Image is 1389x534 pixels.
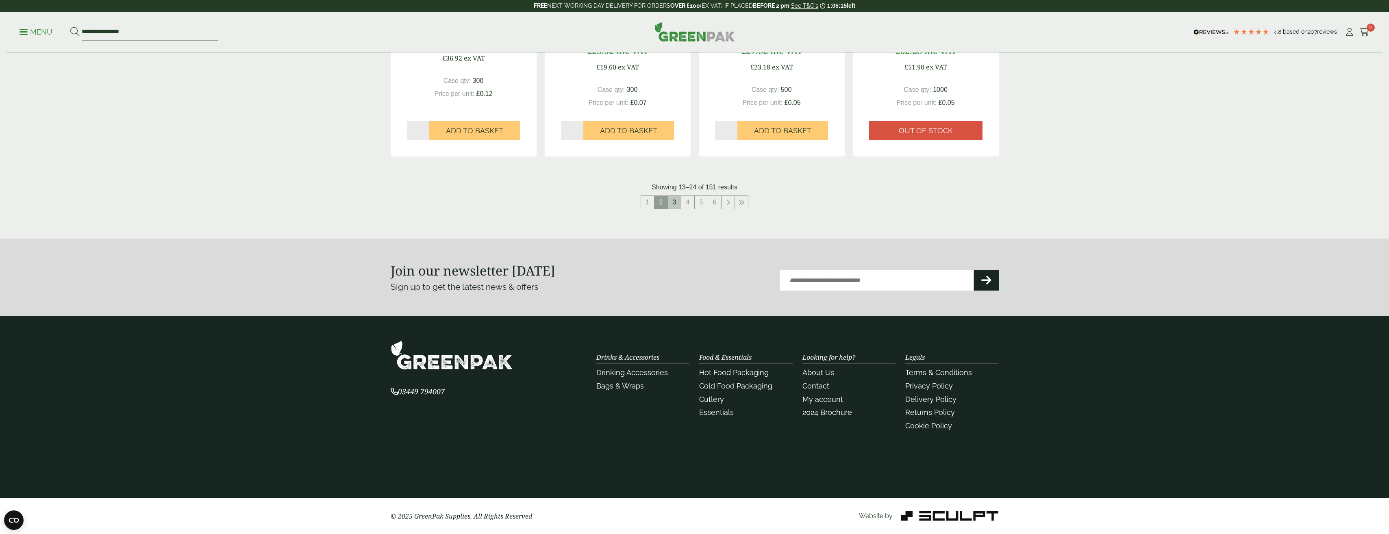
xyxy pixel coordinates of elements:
[699,382,772,390] a: Cold Food Packaging
[596,368,668,377] a: Drinking Accessories
[899,126,953,135] span: Out of stock
[630,99,647,106] span: £0.07
[20,27,52,35] a: Menu
[20,27,52,37] p: Menu
[896,99,937,106] span: Price per unit:
[708,196,721,209] a: 6
[670,2,700,9] strong: OVER £100
[429,121,520,140] button: Add to Basket
[926,63,947,72] span: ex VAT
[699,368,769,377] a: Hot Food Packaging
[391,386,445,396] span: 03449 794007
[476,90,493,97] span: £0.12
[933,86,948,93] span: 1000
[443,77,471,84] span: Case qty:
[4,510,24,530] button: Open CMP widget
[434,90,474,97] span: Price per unit:
[905,368,972,377] a: Terms & Conditions
[905,382,953,390] a: Privacy Policy
[904,63,924,72] span: £51.90
[1344,28,1354,36] i: My Account
[598,86,625,93] span: Case qty:
[1359,26,1369,38] a: 0
[699,408,734,417] a: Essentials
[616,44,648,56] span: inc VAT
[596,63,616,72] span: £19.60
[391,341,513,370] img: GreenPak Supplies
[534,2,547,9] strong: FREE
[641,196,654,209] a: 1
[742,99,783,106] span: Price per unit:
[754,126,811,135] span: Add to Basket
[627,86,638,93] span: 300
[587,44,614,56] span: £23.52
[904,86,931,93] span: Case qty:
[652,182,737,192] p: Showing 13–24 of 151 results
[752,86,779,93] span: Case qty:
[654,196,667,209] span: 2
[1359,28,1369,36] i: Cart
[1283,28,1308,35] span: Based on
[1317,28,1337,35] span: reviews
[847,2,855,9] span: left
[1193,29,1229,35] img: REVIEWS.io
[446,126,503,135] span: Add to Basket
[737,121,828,140] button: Add to Basket
[391,388,445,396] a: 03449 794007
[802,382,829,390] a: Contact
[753,2,789,9] strong: BEFORE 2 pm
[772,63,793,72] span: ex VAT
[802,395,843,404] a: My account
[869,121,983,140] a: Out of stock
[391,280,664,293] p: Sign up to get the latest news & offers
[391,262,555,279] strong: Join our newsletter [DATE]
[939,99,955,106] span: £0.05
[699,395,724,404] a: Cutlery
[1274,28,1283,35] span: 4.8
[901,511,998,521] img: Sculpt
[1308,28,1317,35] span: 207
[750,63,770,72] span: £23.18
[781,86,792,93] span: 500
[785,99,801,106] span: £0.05
[391,511,587,521] p: © 2025 GreenPak Supplies. All Rights Reserved
[588,99,628,106] span: Price per unit:
[859,512,893,520] span: Website by
[770,44,802,56] span: inc VAT
[827,2,847,9] span: 1:05:15
[583,121,674,140] button: Add to Basket
[596,382,644,390] a: Bags & Wraps
[600,126,657,135] span: Add to Basket
[895,44,922,56] span: £62.28
[654,22,735,41] img: GreenPak Supplies
[1233,28,1269,35] div: 4.79 Stars
[905,395,956,404] a: Delivery Policy
[668,196,681,209] a: 3
[681,196,694,209] a: 4
[905,421,952,430] a: Cookie Policy
[695,196,708,209] a: 5
[802,368,835,377] a: About Us
[802,408,852,417] a: 2024 Brochure
[791,2,818,9] a: See T&C's
[464,54,485,63] span: ex VAT
[473,77,484,84] span: 300
[618,63,639,72] span: ex VAT
[442,54,462,63] span: £36.92
[905,408,955,417] a: Returns Policy
[924,44,956,56] span: inc VAT
[1367,24,1375,32] span: 0
[741,44,768,56] span: £27.82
